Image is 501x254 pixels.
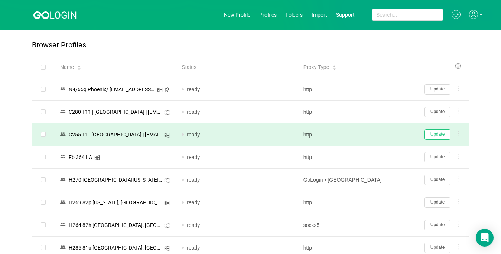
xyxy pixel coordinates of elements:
[187,109,200,115] span: ready
[164,245,170,251] i: icon: windows
[303,63,329,71] span: Proxy Type
[157,87,163,93] i: icon: windows
[187,177,200,183] span: ready
[182,63,196,71] span: Status
[66,152,94,162] div: Fb 364 LA
[66,198,164,207] div: Н269 82p [US_STATE], [GEOGRAPHIC_DATA]/ [EMAIL_ADDRESS][DOMAIN_NAME]
[77,65,81,67] i: icon: caret-up
[164,132,170,138] i: icon: windows
[77,64,81,69] div: Sort
[476,229,494,247] div: Open Intercom Messenger
[336,12,355,18] a: Support
[286,12,303,18] a: Folders
[424,220,450,230] button: Update
[424,107,450,117] button: Update
[164,223,170,228] i: icon: windows
[66,220,164,230] div: Н264 82h [GEOGRAPHIC_DATA], [GEOGRAPHIC_DATA]/ [EMAIL_ADDRESS][DOMAIN_NAME]
[187,86,200,92] span: ready
[259,12,277,18] a: Profiles
[187,245,200,251] span: ready
[224,12,250,18] a: New Profile
[32,41,86,49] p: Browser Profiles
[77,67,81,69] i: icon: caret-down
[187,222,200,228] span: ready
[164,200,170,206] i: icon: windows
[164,87,170,92] i: icon: pushpin
[424,197,450,208] button: Update
[332,64,336,69] div: Sort
[187,199,200,205] span: ready
[66,85,157,94] div: N4/65g Phoenix/ [EMAIL_ADDRESS][DOMAIN_NAME]
[164,110,170,115] i: icon: windows
[332,65,336,67] i: icon: caret-up
[187,154,200,160] span: ready
[297,123,419,146] td: http
[424,175,450,185] button: Update
[424,243,450,253] button: Update
[297,78,419,101] td: http
[312,12,327,18] a: Import
[297,169,419,191] td: GoLogin • [GEOGRAPHIC_DATA]
[187,132,200,138] span: ready
[424,152,450,162] button: Update
[94,155,100,161] i: icon: windows
[60,63,74,71] span: Name
[164,178,170,183] i: icon: windows
[424,129,450,140] button: Update
[372,9,443,21] input: Search...
[297,146,419,169] td: http
[424,84,450,95] button: Update
[66,175,164,185] div: Н270 [GEOGRAPHIC_DATA][US_STATE]/ [EMAIL_ADDRESS][DOMAIN_NAME]
[66,107,164,117] div: C280 T11 | [GEOGRAPHIC_DATA] | [EMAIL_ADDRESS][DOMAIN_NAME]
[66,243,164,253] div: Н285 81u [GEOGRAPHIC_DATA], [GEOGRAPHIC_DATA]/ [EMAIL_ADDRESS][DOMAIN_NAME]
[297,101,419,123] td: http
[297,191,419,214] td: http
[332,67,336,69] i: icon: caret-down
[297,214,419,237] td: socks5
[66,130,164,139] div: C255 T1 | [GEOGRAPHIC_DATA] | [EMAIL_ADDRESS][DOMAIN_NAME]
